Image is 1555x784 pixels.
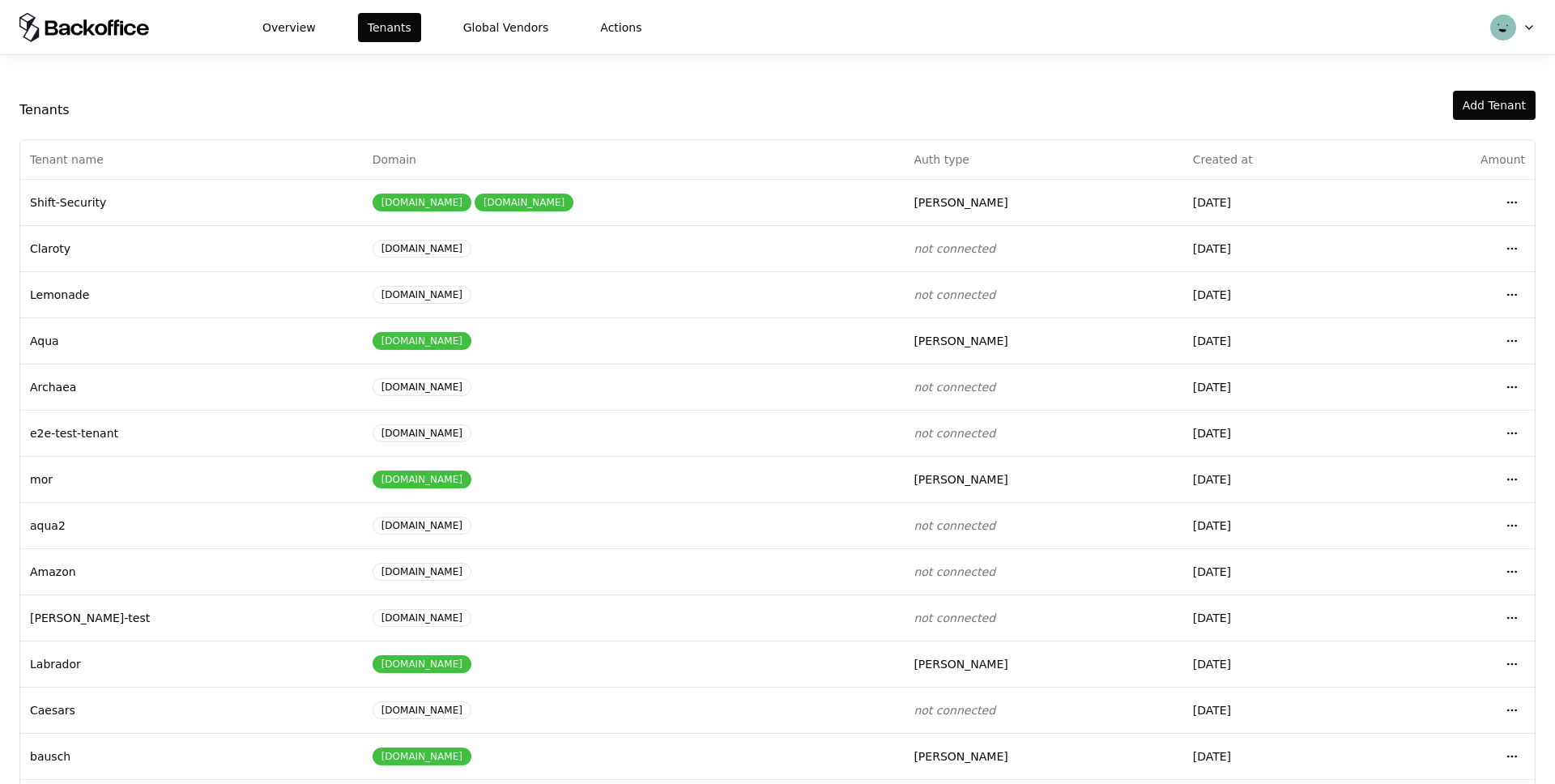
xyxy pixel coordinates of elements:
[20,548,363,594] td: Amazon
[914,427,995,440] span: not connected
[1183,733,1378,779] td: [DATE]
[20,179,363,225] td: Shift-Security
[20,733,363,779] td: bausch
[904,140,1182,179] th: Auth type
[590,13,651,42] button: Actions
[20,641,363,687] td: Labrador
[914,242,995,255] span: not connected
[1183,641,1378,687] td: [DATE]
[373,240,471,258] div: [DOMAIN_NAME]
[914,565,995,578] span: not connected
[20,594,363,641] td: [PERSON_NAME]-test
[1378,140,1535,179] th: Amount
[20,410,363,456] td: e2e-test-tenant
[20,271,363,317] td: Lemonade
[373,332,471,350] div: [DOMAIN_NAME]
[1453,91,1536,120] button: Add Tenant
[1183,548,1378,594] td: [DATE]
[373,701,471,719] div: [DOMAIN_NAME]
[358,13,421,42] button: Tenants
[914,473,1008,486] span: [PERSON_NAME]
[1183,140,1378,179] th: Created at
[1183,410,1378,456] td: [DATE]
[373,471,471,488] div: [DOMAIN_NAME]
[373,563,471,581] div: [DOMAIN_NAME]
[1183,225,1378,271] td: [DATE]
[914,658,1008,671] span: [PERSON_NAME]
[1183,179,1378,225] td: [DATE]
[914,519,995,532] span: not connected
[20,225,363,271] td: Claroty
[914,288,995,301] span: not connected
[20,687,363,733] td: Caesars
[1183,317,1378,364] td: [DATE]
[475,194,573,211] div: [DOMAIN_NAME]
[1183,687,1378,733] td: [DATE]
[914,334,1008,347] span: [PERSON_NAME]
[373,378,471,396] div: [DOMAIN_NAME]
[363,140,905,179] th: Domain
[373,748,471,765] div: [DOMAIN_NAME]
[373,286,471,304] div: [DOMAIN_NAME]
[914,381,995,394] span: not connected
[373,424,471,442] div: [DOMAIN_NAME]
[1183,594,1378,641] td: [DATE]
[1183,364,1378,410] td: [DATE]
[454,13,559,42] button: Global Vendors
[1183,271,1378,317] td: [DATE]
[1183,502,1378,548] td: [DATE]
[914,196,1008,209] span: [PERSON_NAME]
[20,456,363,502] td: mor
[20,364,363,410] td: Archaea
[19,100,70,120] div: Tenants
[20,140,363,179] th: Tenant name
[1183,456,1378,502] td: [DATE]
[20,502,363,548] td: aqua2
[253,13,326,42] button: Overview
[373,609,471,627] div: [DOMAIN_NAME]
[914,704,995,717] span: not connected
[20,317,363,364] td: Aqua
[373,194,471,211] div: [DOMAIN_NAME]
[914,750,1008,763] span: [PERSON_NAME]
[914,611,995,624] span: not connected
[373,517,471,535] div: [DOMAIN_NAME]
[373,655,471,673] div: [DOMAIN_NAME]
